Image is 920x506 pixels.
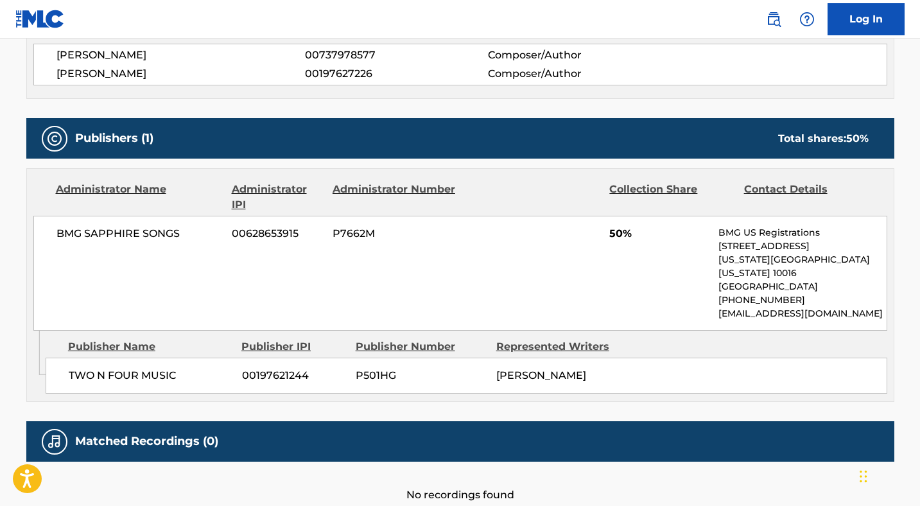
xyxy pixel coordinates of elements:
[794,6,820,32] div: Help
[75,434,218,449] h5: Matched Recordings (0)
[56,48,306,63] span: [PERSON_NAME]
[718,293,886,307] p: [PHONE_NUMBER]
[799,12,815,27] img: help
[242,368,346,383] span: 00197621244
[333,182,457,213] div: Administrator Number
[75,131,153,146] h5: Publishers (1)
[26,462,894,503] div: No recordings found
[609,182,734,213] div: Collection Share
[15,10,65,28] img: MLC Logo
[718,280,886,293] p: [GEOGRAPHIC_DATA]
[56,182,222,213] div: Administrator Name
[56,66,306,82] span: [PERSON_NAME]
[488,66,654,82] span: Composer/Author
[766,12,781,27] img: search
[718,240,886,253] p: [STREET_ADDRESS]
[846,132,869,144] span: 50 %
[496,339,627,354] div: Represented Writers
[778,131,869,146] div: Total shares:
[356,339,487,354] div: Publisher Number
[609,226,709,241] span: 50%
[305,48,487,63] span: 00737978577
[47,131,62,146] img: Publishers
[47,434,62,449] img: Matched Recordings
[333,226,457,241] span: P7662M
[856,444,920,506] iframe: Chat Widget
[232,226,323,241] span: 00628653915
[718,253,886,280] p: [US_STATE][GEOGRAPHIC_DATA][US_STATE] 10016
[828,3,905,35] a: Log In
[305,66,487,82] span: 00197627226
[488,48,654,63] span: Composer/Author
[56,226,223,241] span: BMG SAPPHIRE SONGS
[718,226,886,240] p: BMG US Registrations
[232,182,323,213] div: Administrator IPI
[496,369,586,381] span: [PERSON_NAME]
[718,307,886,320] p: [EMAIL_ADDRESS][DOMAIN_NAME]
[241,339,346,354] div: Publisher IPI
[356,368,487,383] span: P501HG
[68,339,232,354] div: Publisher Name
[744,182,869,213] div: Contact Details
[69,368,232,383] span: TWO N FOUR MUSIC
[761,6,786,32] a: Public Search
[860,457,867,496] div: Drag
